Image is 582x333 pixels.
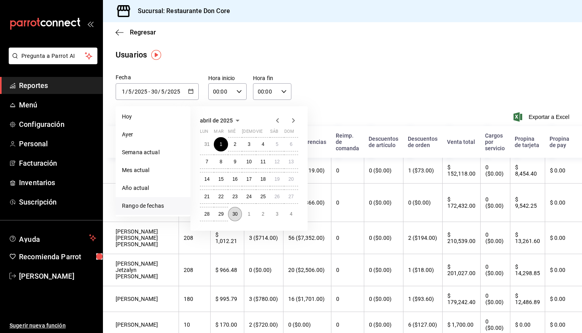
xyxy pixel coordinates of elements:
button: 21 de abril de 2025 [200,189,214,204]
input: Year [167,88,181,95]
img: Tooltip marker [151,50,161,60]
button: 17 de abril de 2025 [242,172,256,186]
li: Año actual [116,179,190,197]
abbr: lunes [200,129,208,137]
th: $ 966.48 [210,254,244,286]
abbr: miércoles [228,129,236,137]
span: Facturación [19,158,96,168]
li: Ayer [116,126,190,144]
th: 208 [179,222,210,254]
th: Descuentos de orden [403,126,442,158]
th: 16 ($1,701.00) [283,286,331,312]
th: 3 ($714.00) [244,222,283,254]
th: $ 210,539.00 [442,222,480,254]
th: Propina de pay [545,126,582,158]
abbr: 22 de abril de 2025 [218,194,223,199]
abbr: 21 de abril de 2025 [204,194,209,199]
button: 25 de abril de 2025 [256,189,270,204]
abbr: 25 de abril de 2025 [261,194,266,199]
span: / [126,88,128,95]
abbr: 1 de abril de 2025 [220,142,223,147]
abbr: 10 de abril de 2025 [246,159,251,165]
button: 20 de abril de 2025 [284,172,298,186]
abbr: sábado [270,129,278,137]
th: $ 14,298.85 [510,254,545,286]
button: 3 de abril de 2025 [242,137,256,151]
button: 15 de abril de 2025 [214,172,228,186]
button: 13 de abril de 2025 [284,155,298,169]
abbr: 11 de abril de 2025 [261,159,266,165]
abbr: 6 de abril de 2025 [290,142,293,147]
span: Regresar [130,29,156,36]
button: 26 de abril de 2025 [270,189,284,204]
abbr: 29 de abril de 2025 [218,211,223,217]
button: 8 de abril de 2025 [214,155,228,169]
button: 16 de abril de 2025 [228,172,242,186]
th: $ 8,454.40 [510,158,545,184]
button: 31 de marzo de 2025 [200,137,214,151]
abbr: 1 de mayo de 2025 [248,211,251,217]
th: Propina de tarjeta [510,126,545,158]
th: $ 179,242.40 [442,286,480,312]
button: 30 de abril de 2025 [228,207,242,221]
button: 27 de abril de 2025 [284,189,298,204]
span: Recomienda Parrot [19,251,96,262]
th: [PERSON_NAME] [DEMOGRAPHIC_DATA][PERSON_NAME] [PERSON_NAME] [103,184,179,222]
button: open_drawer_menu [87,21,93,27]
th: 0 ($0.00) [364,222,403,254]
abbr: 23 de abril de 2025 [232,194,238,199]
th: 0 ($0.00) [480,254,510,286]
abbr: 20 de abril de 2025 [289,176,294,182]
button: 1 de abril de 2025 [214,137,228,151]
input: Month [128,88,132,95]
th: $ 0.00 [545,158,582,184]
th: 0 [331,286,364,312]
button: 28 de abril de 2025 [200,207,214,221]
button: 10 de abril de 2025 [242,155,256,169]
abbr: 5 de abril de 2025 [276,142,278,147]
th: Descuentos de artículo [364,126,403,158]
h3: Sucursal: Restaurante Don Core [131,6,230,16]
abbr: 16 de abril de 2025 [232,176,238,182]
th: [PERSON_NAME] [PERSON_NAME] [PERSON_NAME] [103,222,179,254]
span: Ayuda [19,233,86,243]
th: 0 ($0.00) [403,184,442,222]
label: Hora inicio [208,75,247,81]
th: 0 ($0.00) [364,158,403,184]
th: Venta total [442,126,480,158]
input: Month [161,88,165,95]
abbr: 4 de abril de 2025 [262,142,264,147]
th: 0 ($0.00) [244,254,283,286]
span: Menú [19,100,96,110]
th: Reimp. de comanda [331,126,364,158]
abbr: 31 de marzo de 2025 [204,142,209,147]
th: $ 172,432.00 [442,184,480,222]
abbr: 27 de abril de 2025 [289,194,294,199]
button: 11 de abril de 2025 [256,155,270,169]
span: Reportes [19,80,96,91]
abbr: domingo [284,129,294,137]
button: abril de 2025 [200,116,242,125]
th: [PERSON_NAME] [103,286,179,312]
th: 208 [179,254,210,286]
abbr: 3 de mayo de 2025 [276,211,278,217]
th: 56 ($7,352.00) [283,222,331,254]
span: abril de 2025 [200,117,233,124]
span: - [148,88,150,95]
th: $ 1,012.21 [210,222,244,254]
abbr: 18 de abril de 2025 [261,176,266,182]
button: 7 de abril de 2025 [200,155,214,169]
th: $ 0.00 [545,286,582,312]
button: 29 de abril de 2025 [214,207,228,221]
th: $ 152,118.00 [442,158,480,184]
span: [PERSON_NAME] [19,271,96,281]
abbr: 9 de abril de 2025 [234,159,236,165]
abbr: 7 de abril de 2025 [205,159,208,165]
th: Nombre [103,126,179,158]
div: Usuarios [116,49,147,61]
span: Exportar a Excel [515,112,569,122]
abbr: 12 de abril de 2025 [274,159,280,165]
span: Configuración [19,119,96,130]
th: 3 ($780.00) [244,286,283,312]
